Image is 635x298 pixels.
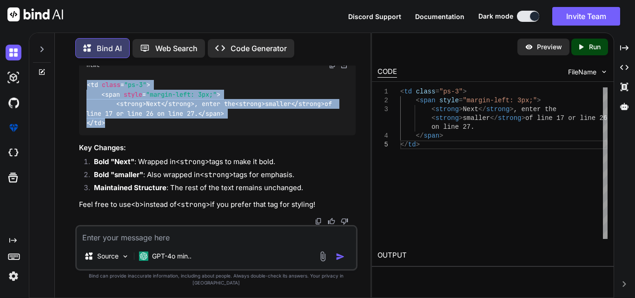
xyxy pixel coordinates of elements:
span: strong [298,100,321,108]
span: Dark mode [478,12,513,21]
span: span [423,132,439,139]
span: </ > [161,100,194,108]
img: darkChat [6,45,21,60]
span: on line 27. [431,123,474,131]
p: GPT-4o min.. [152,252,192,261]
span: td [94,119,101,127]
span: > [537,97,541,104]
span: strong [168,100,191,108]
p: Bind can provide inaccurate information, including about people. Always double-check its answers.... [75,272,357,286]
span: < [431,106,435,113]
code: <strong> [177,200,210,209]
span: "margin-left: 3px;" [463,97,537,104]
h2: OUTPUT [372,245,614,266]
img: dislike [341,218,348,225]
li: : Wrapped in tags to make it bold. [86,157,356,170]
span: < > [116,100,146,108]
img: Bind AI [7,7,63,21]
li: : Also wrapped in tags for emphasis. [86,170,356,183]
img: attachment [317,251,328,262]
h3: Key Changes: [79,143,356,153]
img: chevron down [600,68,608,76]
span: span [420,97,436,104]
img: copy [315,218,322,225]
span: Discord Support [348,13,401,20]
span: strong [498,114,521,122]
code: <b> [131,200,144,209]
p: Feel free to use instead of if you prefer that tag for styling! [79,199,356,210]
strong: Bold "smaller" [94,170,143,179]
span: </ [478,106,486,113]
img: cloudideIcon [6,145,21,161]
p: Code Generator [231,43,287,54]
li: : The rest of the text remains unchanged. [86,183,356,196]
span: < > [235,100,265,108]
span: < = > [87,81,150,89]
span: </ [416,132,424,139]
span: td [91,81,98,89]
button: Documentation [415,12,464,21]
img: GPT-4o mini [139,252,148,261]
span: class [416,88,436,95]
span: > [439,132,443,139]
span: < [416,97,420,104]
span: </ > [86,119,105,127]
span: , enter the [514,106,556,113]
span: = [436,88,439,95]
span: td [404,88,412,95]
p: Preview [537,42,562,52]
span: > [459,106,463,113]
img: darkAi-studio [6,70,21,86]
span: span [105,90,120,99]
span: smaller [463,114,490,122]
span: </ [400,141,408,148]
div: 1 [377,87,388,96]
img: preview [525,43,533,51]
strong: Maintained Structure [94,183,166,192]
div: 5 [377,140,388,149]
div: 2 [377,96,388,105]
span: > [522,114,525,122]
span: < [431,114,435,122]
span: > [416,141,420,148]
span: strong [436,114,459,122]
span: Next [463,106,478,113]
span: "ps-3" [439,88,463,95]
span: style [124,90,142,99]
p: Bind AI [97,43,122,54]
span: strong [120,100,142,108]
button: Discord Support [348,12,401,21]
span: > [509,106,513,113]
img: Pick Models [121,252,129,260]
span: </ [490,114,498,122]
span: = [459,97,463,104]
span: "margin-left: 3px;" [146,90,217,99]
span: </ > [291,100,324,108]
p: Web Search [155,43,198,54]
strong: Bold "Next" [94,157,134,166]
p: Source [97,252,119,261]
img: premium [6,120,21,136]
code: <strong> [200,170,233,179]
span: strong [436,106,459,113]
code: Next , enter the smaller of line 17 or line 26 on line 27. [86,80,336,127]
div: CODE [377,66,397,78]
img: icon [336,252,345,261]
code: <strong> [176,157,209,166]
div: 4 [377,132,388,140]
span: style [439,97,459,104]
span: > [463,88,466,95]
span: </ > [198,109,224,118]
span: "ps-3" [124,81,146,89]
span: < [400,88,404,95]
span: FileName [568,67,596,77]
img: settings [6,268,21,284]
span: class [102,81,120,89]
div: 3 [377,105,388,114]
span: > [459,114,463,122]
span: of line 17 or line 26 [525,114,607,122]
p: Run [589,42,601,52]
img: like [328,218,335,225]
button: Invite Team [552,7,620,26]
span: < = > [101,90,220,99]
